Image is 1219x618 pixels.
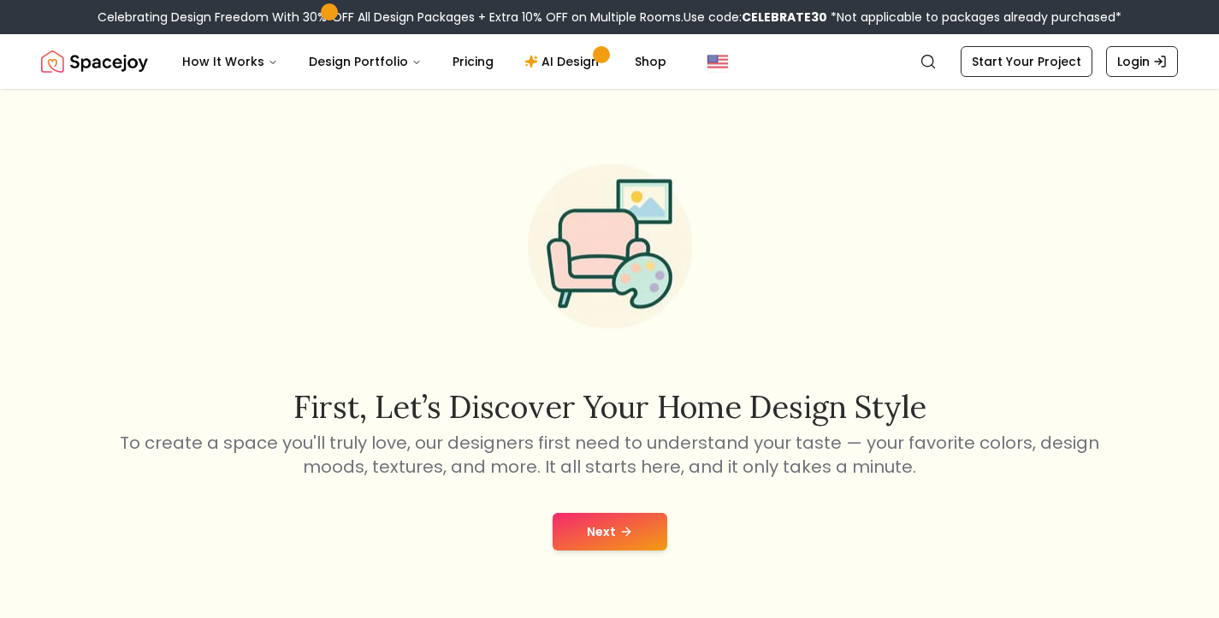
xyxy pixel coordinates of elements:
[500,137,719,356] img: Start Style Quiz Illustration
[683,9,827,26] span: Use code:
[707,51,728,72] img: United States
[117,431,1103,479] p: To create a space you'll truly love, our designers first need to understand your taste — your fav...
[41,34,1178,89] nav: Global
[98,9,1121,26] div: Celebrating Design Freedom With 30% OFF All Design Packages + Extra 10% OFF on Multiple Rooms.
[439,44,507,79] a: Pricing
[117,390,1103,424] h2: First, let’s discover your home design style
[621,44,680,79] a: Shop
[742,9,827,26] b: CELEBRATE30
[827,9,1121,26] span: *Not applicable to packages already purchased*
[553,513,667,550] button: Next
[169,44,680,79] nav: Main
[295,44,435,79] button: Design Portfolio
[41,44,148,79] img: Spacejoy Logo
[1106,46,1178,77] a: Login
[169,44,292,79] button: How It Works
[41,44,148,79] a: Spacejoy
[961,46,1092,77] a: Start Your Project
[511,44,618,79] a: AI Design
